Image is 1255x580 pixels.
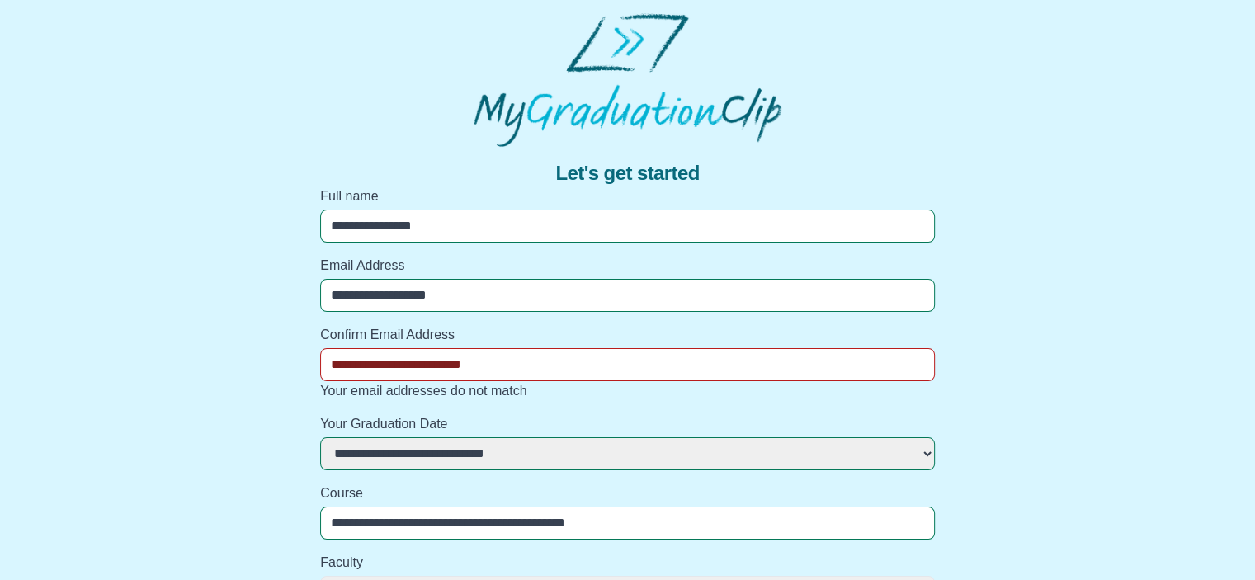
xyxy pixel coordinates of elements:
[320,186,935,206] label: Full name
[320,483,935,503] label: Course
[320,553,935,573] label: Faculty
[320,414,935,434] label: Your Graduation Date
[320,384,526,398] span: Your email addresses do not match
[320,325,935,345] label: Confirm Email Address
[555,160,699,186] span: Let's get started
[474,13,781,147] img: MyGraduationClip
[320,256,935,276] label: Email Address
